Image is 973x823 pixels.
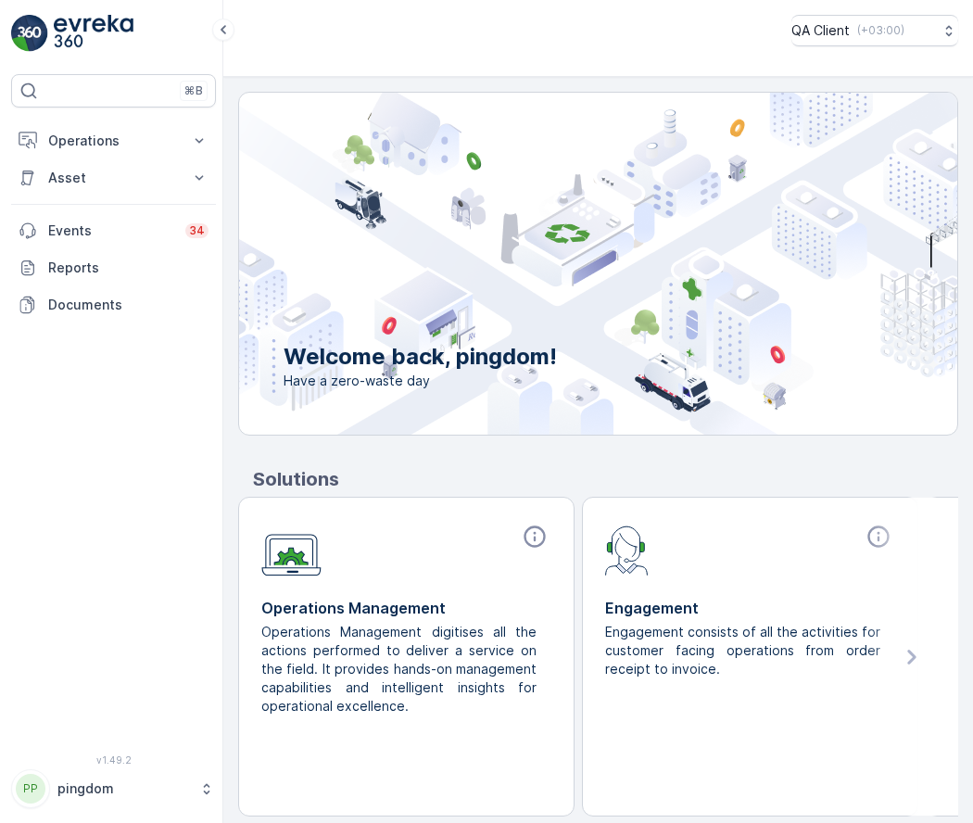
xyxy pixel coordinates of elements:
img: module-icon [605,524,649,576]
p: Operations [48,132,179,150]
p: Engagement [605,597,895,619]
p: Solutions [253,465,958,493]
p: 34 [189,223,205,238]
img: module-icon [261,524,322,576]
p: Asset [48,169,179,187]
img: logo_light-DOdMpM7g.png [54,15,133,52]
button: Operations [11,122,216,159]
p: Welcome back, pingdom! [284,342,557,372]
p: Operations Management digitises all the actions performed to deliver a service on the field. It p... [261,623,537,715]
a: Documents [11,286,216,323]
p: Engagement consists of all the activities for customer facing operations from order receipt to in... [605,623,880,678]
div: PP [16,774,45,804]
img: logo [11,15,48,52]
button: Asset [11,159,216,196]
p: Operations Management [261,597,551,619]
p: Events [48,222,174,240]
p: Reports [48,259,208,277]
span: v 1.49.2 [11,754,216,766]
p: ( +03:00 ) [857,23,904,38]
span: Have a zero-waste day [284,372,557,390]
a: Reports [11,249,216,286]
img: city illustration [156,93,957,435]
button: PPpingdom [11,769,216,808]
button: QA Client(+03:00) [791,15,958,46]
p: pingdom [57,779,190,798]
p: Documents [48,296,208,314]
p: QA Client [791,21,850,40]
p: ⌘B [184,83,203,98]
a: Events34 [11,212,216,249]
